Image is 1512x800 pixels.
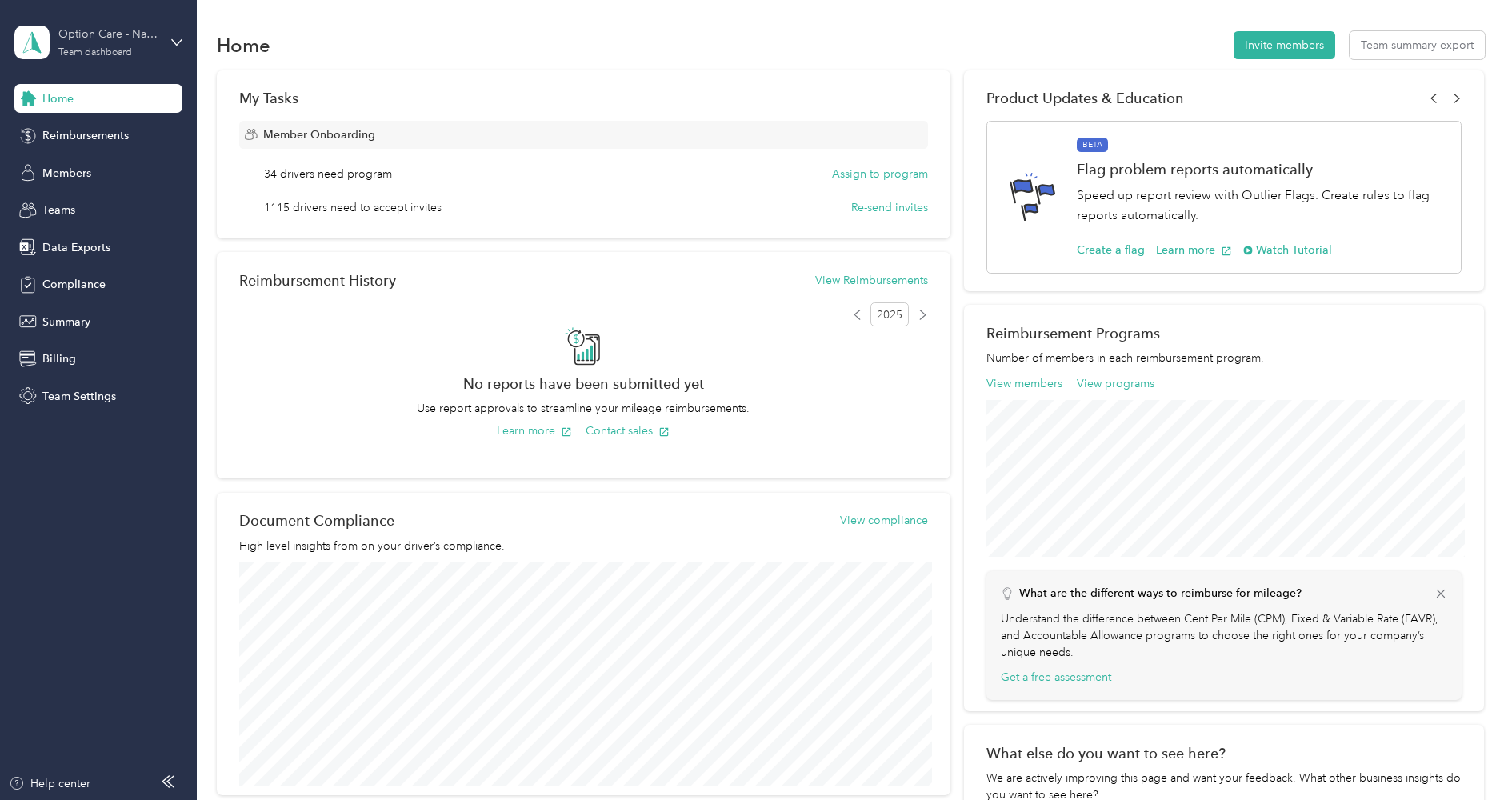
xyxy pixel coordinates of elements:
[1243,242,1332,258] button: Watch Tutorial
[832,166,928,182] button: Assign to program
[497,422,572,439] button: Learn more
[1234,31,1335,59] button: Invite members
[239,272,396,289] h2: Reimbursement History
[42,350,76,367] span: Billing
[58,26,158,42] div: Option Care - Naven Health
[42,127,129,144] span: Reimbursements
[263,126,375,143] span: Member Onboarding
[42,165,91,182] span: Members
[239,375,928,392] h2: No reports have been submitted yet
[815,272,928,289] button: View Reimbursements
[840,512,928,529] button: View compliance
[1077,186,1444,225] p: Speed up report review with Outlier Flags. Create rules to flag reports automatically.
[42,314,90,330] span: Summary
[1422,710,1512,800] iframe: Everlance-gr Chat Button Frame
[42,90,74,107] span: Home
[1077,138,1108,152] span: BETA
[1156,242,1232,258] button: Learn more
[986,375,1062,392] button: View members
[851,199,928,216] button: Re-send invites
[217,37,270,54] h1: Home
[42,239,110,256] span: Data Exports
[239,400,928,417] p: Use report approvals to streamline your mileage reimbursements.
[1001,669,1111,686] button: Get a free assessment
[42,388,116,405] span: Team Settings
[58,48,132,58] div: Team dashboard
[586,422,670,439] button: Contact sales
[9,775,90,792] button: Help center
[1077,242,1145,258] button: Create a flag
[264,166,392,182] span: 34 drivers need program
[1077,375,1154,392] button: View programs
[42,202,75,218] span: Teams
[986,350,1462,366] p: Number of members in each reimbursement program.
[264,199,442,216] span: 1115 drivers need to accept invites
[239,538,928,554] p: High level insights from on your driver’s compliance.
[986,90,1184,106] span: Product Updates & Education
[239,90,928,106] div: My Tasks
[1350,31,1485,59] button: Team summary export
[1077,161,1444,178] h1: Flag problem reports automatically
[986,745,1462,762] div: What else do you want to see here?
[986,325,1462,342] h2: Reimbursement Programs
[239,512,394,529] h2: Document Compliance
[42,276,106,293] span: Compliance
[870,302,909,326] span: 2025
[1001,610,1448,661] p: Understand the difference between Cent Per Mile (CPM), Fixed & Variable Rate (FAVR), and Accounta...
[1019,585,1302,602] p: What are the different ways to reimburse for mileage?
